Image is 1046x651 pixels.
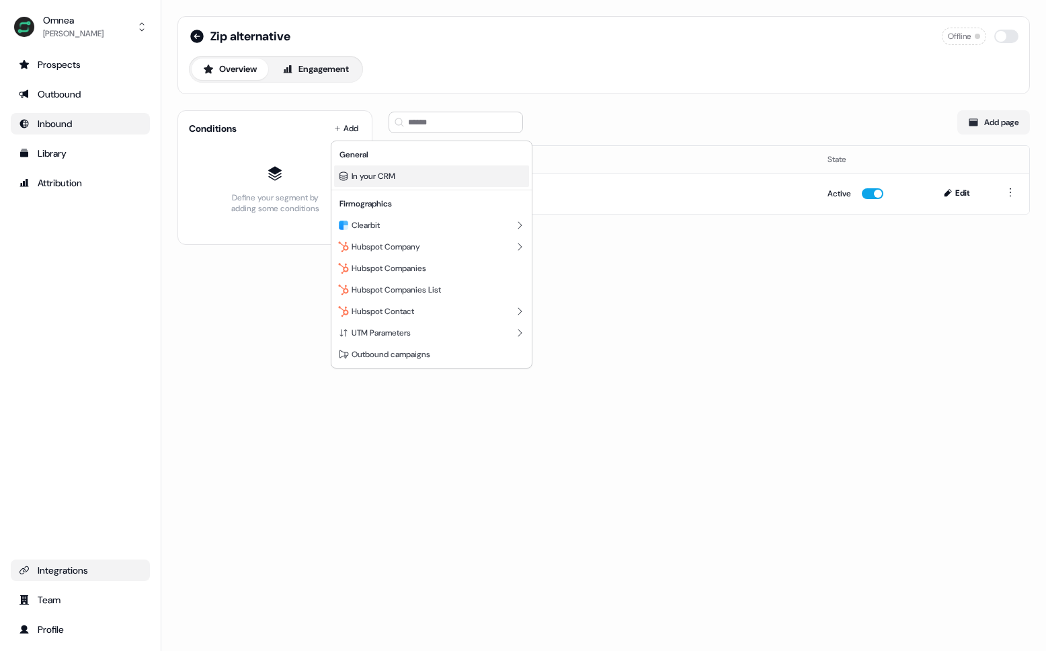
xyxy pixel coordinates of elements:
div: General [334,144,529,165]
div: Add [331,141,532,369]
div: Firmographics [334,193,529,215]
span: Outbound campaigns [352,349,430,360]
span: Hubspot Contact [352,306,414,317]
span: In your CRM [352,171,395,182]
span: Hubspot Companies List [352,284,441,295]
span: Clearbit [352,220,380,231]
span: UTM Parameters [352,328,411,338]
span: Hubspot Companies [352,263,426,274]
span: Hubspot Company [352,241,420,252]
